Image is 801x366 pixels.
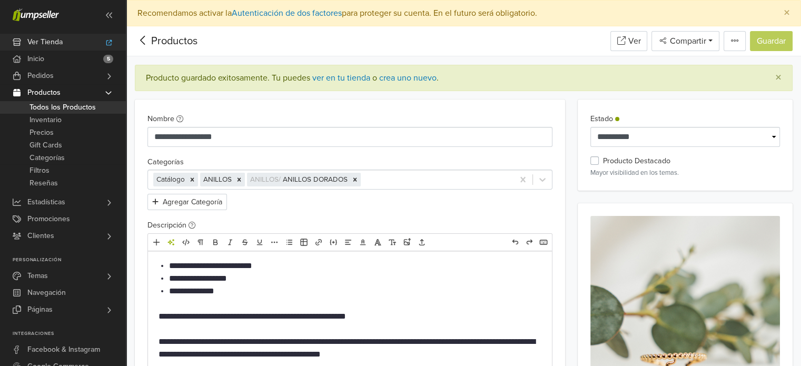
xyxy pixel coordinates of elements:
[765,65,792,91] button: Close
[27,301,53,318] span: Páginas
[233,173,245,186] div: Remove [object Object]
[27,84,61,101] span: Productos
[146,72,758,84] div: Producto guardado exitosamente. .
[27,341,100,358] span: Facebook & Instagram
[349,173,361,186] div: Remove [object Object]
[179,235,193,249] a: HTML
[147,156,184,168] label: Categorías
[312,73,370,83] a: ver en tu tienda
[370,73,377,83] span: o
[29,152,65,164] span: Categorías
[610,31,647,51] a: Ver
[268,235,281,249] a: Más formato
[150,235,163,249] a: Añadir
[283,175,348,184] span: ANILLOS DORADOS
[147,220,195,231] label: Descripción
[253,235,266,249] a: Subrayado
[297,235,311,249] a: Tabla
[29,139,62,152] span: Gift Cards
[135,33,197,49] div: Productos
[651,31,719,51] button: Compartir
[147,113,183,125] label: Nombre
[27,284,66,301] span: Navegación
[282,235,296,249] a: Lista
[147,194,227,210] button: Agregar Categoría
[379,73,437,83] a: crea uno nuevo
[103,55,113,63] span: 5
[327,235,340,249] a: Incrustar
[750,31,793,51] button: Guardar
[27,34,63,51] span: Ver Tienda
[27,268,48,284] span: Temas
[164,235,178,249] a: Herramientas de IA
[13,257,126,263] p: Personalización
[522,235,536,249] a: Rehacer
[27,51,44,67] span: Inicio
[508,235,522,249] a: Deshacer
[250,175,283,184] span: ANILLOS /
[590,113,619,125] label: Estado
[400,235,414,249] a: Subir imágenes
[341,235,355,249] a: Alineación
[784,5,790,21] span: ×
[29,164,50,177] span: Filtros
[29,114,62,126] span: Inventario
[156,175,185,184] span: Catálogo
[232,8,342,18] a: Autenticación de dos factores
[186,173,198,186] div: Remove [object Object]
[203,175,232,184] span: ANILLOS
[27,227,54,244] span: Clientes
[668,36,706,46] span: Compartir
[27,211,70,227] span: Promociones
[238,235,252,249] a: Eliminado
[29,101,96,114] span: Todos los Productos
[603,155,670,167] label: Producto Destacado
[27,67,54,84] span: Pedidos
[590,168,780,178] p: Mayor visibilidad en los temas.
[312,235,325,249] a: Enlace
[29,177,58,190] span: Reseñas
[194,235,207,249] a: Formato
[223,235,237,249] a: Cursiva
[415,235,429,249] a: Subir archivos
[209,235,222,249] a: Negrita
[27,194,65,211] span: Estadísticas
[270,73,310,83] span: Tu puedes
[773,1,800,26] button: Close
[537,235,550,249] a: Atajos
[385,235,399,249] a: Tamaño de fuente
[356,235,370,249] a: Color del texto
[775,70,782,85] span: ×
[29,126,54,139] span: Precios
[13,331,126,337] p: Integraciones
[371,235,384,249] a: Fuente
